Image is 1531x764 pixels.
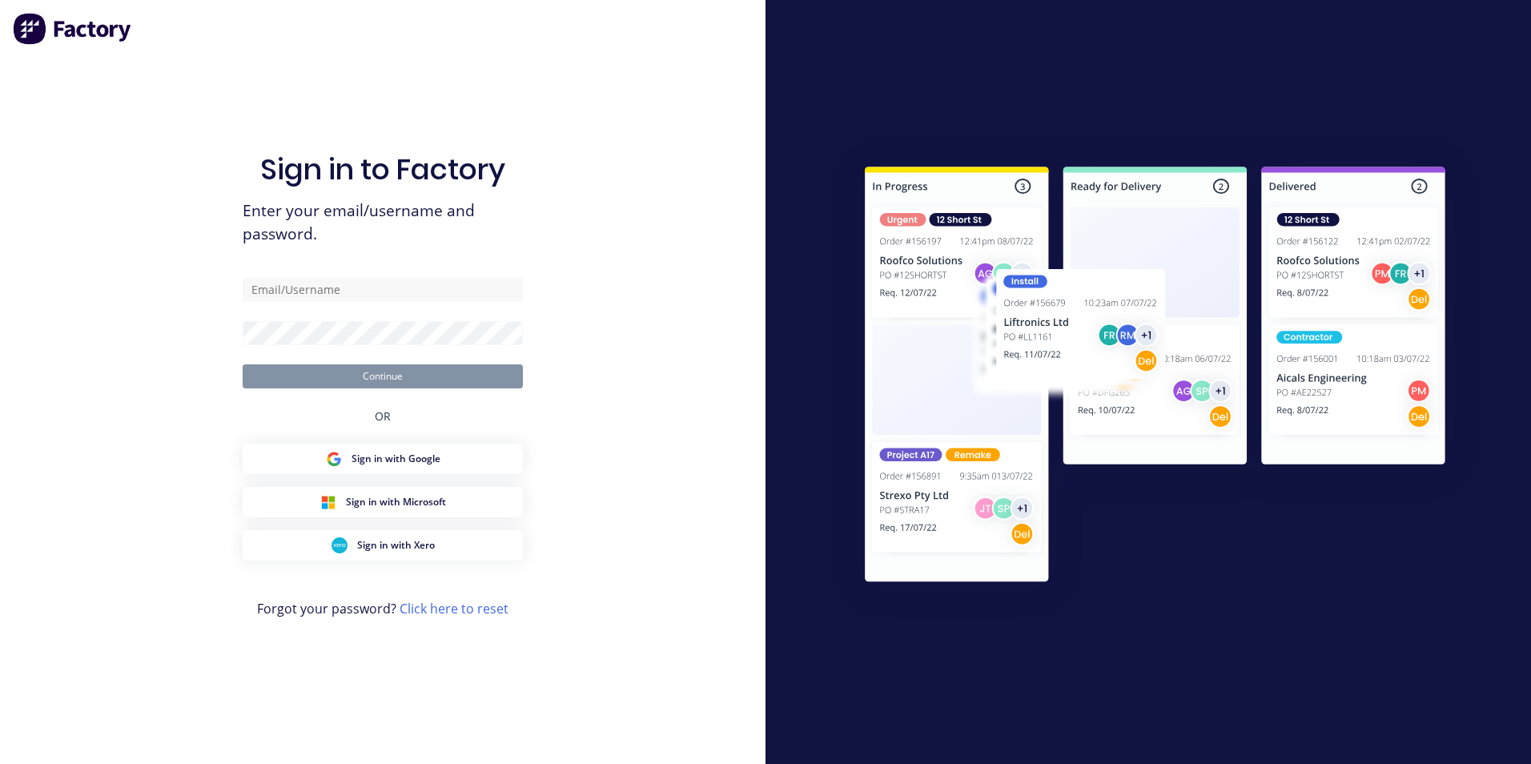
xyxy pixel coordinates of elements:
img: Microsoft Sign in [320,494,336,510]
button: Microsoft Sign inSign in with Microsoft [243,487,523,517]
h1: Sign in to Factory [260,152,505,187]
a: Click here to reset [400,600,508,617]
span: Sign in with Microsoft [346,495,446,509]
button: Xero Sign inSign in with Xero [243,530,523,561]
span: Forgot your password? [257,599,508,618]
span: Enter your email/username and password. [243,199,523,246]
img: Factory [13,13,133,45]
span: Sign in with Xero [357,538,435,553]
div: OR [375,388,391,444]
img: Sign in [830,135,1481,620]
input: Email/Username [243,278,523,302]
img: Xero Sign in [332,537,348,553]
button: Google Sign inSign in with Google [243,444,523,474]
img: Google Sign in [326,451,342,467]
button: Continue [243,364,523,388]
span: Sign in with Google [352,452,440,466]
